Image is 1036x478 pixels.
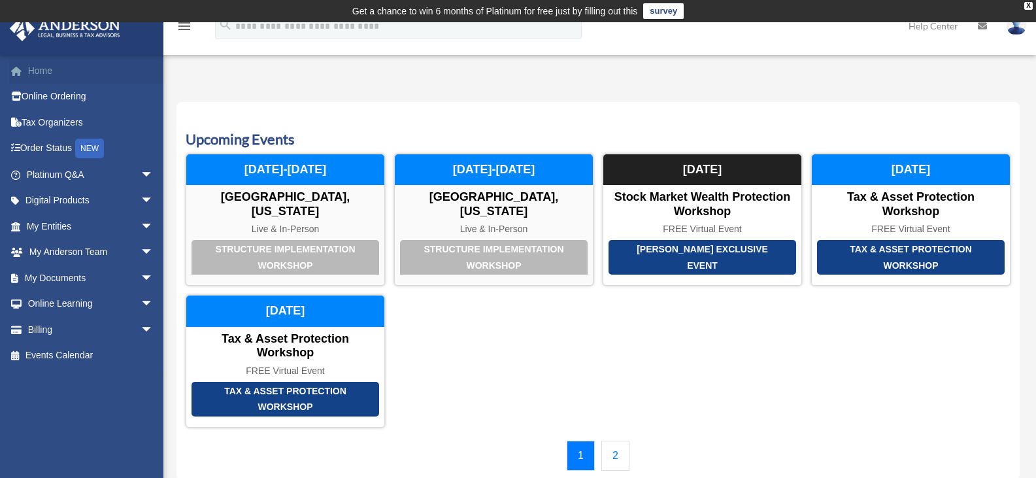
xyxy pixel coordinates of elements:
[603,154,802,286] a: [PERSON_NAME] Exclusive Event Stock Market Wealth Protection Workshop FREE Virtual Event [DATE]
[192,240,379,275] div: Structure Implementation Workshop
[812,224,1010,235] div: FREE Virtual Event
[218,18,233,32] i: search
[394,154,593,286] a: Structure Implementation Workshop [GEOGRAPHIC_DATA], [US_STATE] Live & In-Person [DATE]-[DATE]
[9,84,173,110] a: Online Ordering
[1007,16,1026,35] img: User Pic
[643,3,684,19] a: survey
[9,291,173,317] a: Online Learningarrow_drop_down
[9,343,167,369] a: Events Calendar
[75,139,104,158] div: NEW
[811,154,1011,286] a: Tax & Asset Protection Workshop Tax & Asset Protection Workshop FREE Virtual Event [DATE]
[141,188,167,214] span: arrow_drop_down
[186,129,1011,150] h3: Upcoming Events
[603,190,801,218] div: Stock Market Wealth Protection Workshop
[9,188,173,214] a: Digital Productsarrow_drop_down
[141,162,167,188] span: arrow_drop_down
[141,316,167,343] span: arrow_drop_down
[9,316,173,343] a: Billingarrow_drop_down
[9,58,173,84] a: Home
[609,240,796,275] div: [PERSON_NAME] Exclusive Event
[176,23,192,34] a: menu
[603,224,801,235] div: FREE Virtual Event
[141,265,167,292] span: arrow_drop_down
[186,296,384,327] div: [DATE]
[1024,2,1033,10] div: close
[9,109,173,135] a: Tax Organizers
[603,154,801,186] div: [DATE]
[141,291,167,318] span: arrow_drop_down
[601,441,629,471] a: 2
[812,190,1010,218] div: Tax & Asset Protection Workshop
[395,190,593,218] div: [GEOGRAPHIC_DATA], [US_STATE]
[141,213,167,240] span: arrow_drop_down
[9,213,173,239] a: My Entitiesarrow_drop_down
[186,295,385,427] a: Tax & Asset Protection Workshop Tax & Asset Protection Workshop FREE Virtual Event [DATE]
[186,366,384,377] div: FREE Virtual Event
[176,18,192,34] i: menu
[567,441,595,471] a: 1
[192,382,379,417] div: Tax & Asset Protection Workshop
[9,265,173,291] a: My Documentsarrow_drop_down
[817,240,1005,275] div: Tax & Asset Protection Workshop
[9,135,173,162] a: Order StatusNEW
[186,154,384,186] div: [DATE]-[DATE]
[9,162,173,188] a: Platinum Q&Aarrow_drop_down
[400,240,588,275] div: Structure Implementation Workshop
[352,3,638,19] div: Get a chance to win 6 months of Platinum for free just by filling out this
[812,154,1010,186] div: [DATE]
[141,239,167,266] span: arrow_drop_down
[395,154,593,186] div: [DATE]-[DATE]
[186,332,384,360] div: Tax & Asset Protection Workshop
[6,16,124,41] img: Anderson Advisors Platinum Portal
[186,190,384,218] div: [GEOGRAPHIC_DATA], [US_STATE]
[186,154,385,286] a: Structure Implementation Workshop [GEOGRAPHIC_DATA], [US_STATE] Live & In-Person [DATE]-[DATE]
[395,224,593,235] div: Live & In-Person
[9,239,173,265] a: My Anderson Teamarrow_drop_down
[186,224,384,235] div: Live & In-Person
